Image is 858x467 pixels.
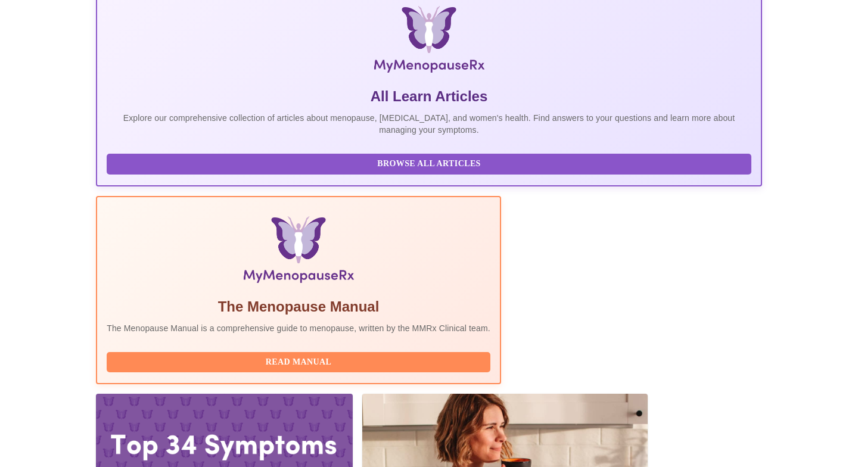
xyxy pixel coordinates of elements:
img: Menopause Manual [167,216,429,288]
img: MyMenopauseRx Logo [207,6,651,77]
p: Explore our comprehensive collection of articles about menopause, [MEDICAL_DATA], and women's hea... [107,112,751,136]
p: The Menopause Manual is a comprehensive guide to menopause, written by the MMRx Clinical team. [107,322,490,334]
button: Browse All Articles [107,154,751,175]
a: Browse All Articles [107,158,754,168]
span: Read Manual [119,355,478,370]
button: Read Manual [107,352,490,373]
span: Browse All Articles [119,157,739,172]
h5: The Menopause Manual [107,297,490,316]
a: Read Manual [107,356,493,366]
h5: All Learn Articles [107,87,751,106]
